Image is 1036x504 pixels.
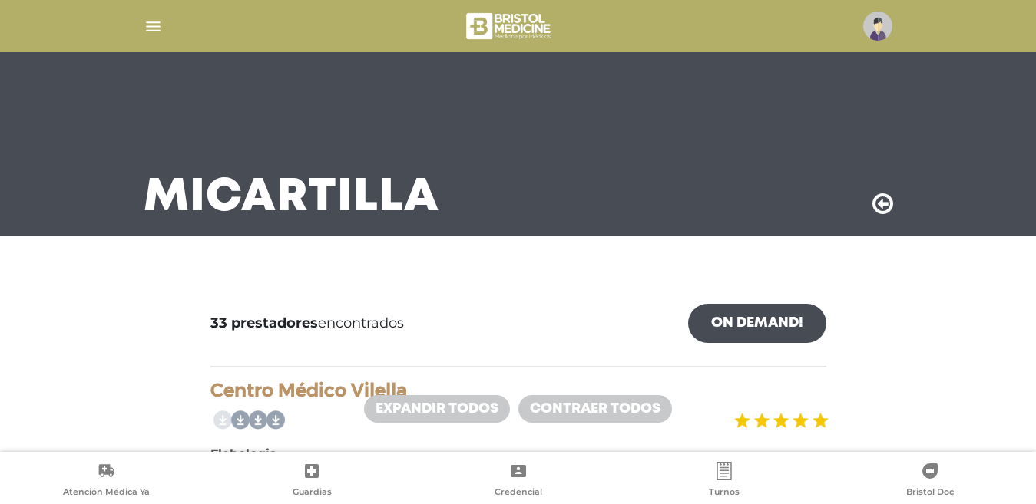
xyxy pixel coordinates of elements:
[906,486,954,500] span: Bristol Doc
[144,178,439,218] h3: Mi Cartilla
[3,462,209,501] a: Atención Médica Ya
[518,395,672,423] a: Contraer todos
[863,12,892,41] img: profile-placeholder.svg
[688,304,826,343] a: On Demand!
[210,313,404,334] span: encontrados
[210,446,277,461] b: Flebologia
[63,486,150,500] span: Atención Médica Ya
[210,380,826,402] h4: Centro Médico Vilella
[495,486,542,500] span: Credencial
[210,315,318,331] b: 33 prestadores
[732,404,829,438] img: estrellas_badge.png
[415,462,621,501] a: Credencial
[293,486,332,500] span: Guardias
[364,395,510,423] a: Expandir todos
[827,462,1033,501] a: Bristol Doc
[464,8,555,44] img: bristol-medicine-blanco.png
[144,17,163,36] img: Cober_menu-lines-white.svg
[709,486,740,500] span: Turnos
[209,462,415,501] a: Guardias
[621,462,827,501] a: Turnos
